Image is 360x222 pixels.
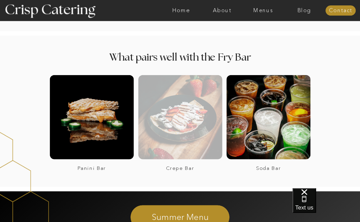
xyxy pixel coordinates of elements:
iframe: podium webchat widget bubble [293,188,360,222]
a: Blog [284,7,325,14]
a: Contact [326,8,356,14]
a: Panini Bar [51,165,133,171]
a: Soda Bar [228,165,309,171]
a: Menus [243,7,284,14]
a: Summer Menu [99,211,262,222]
a: Crepe Bar [139,165,221,171]
a: About [202,7,243,14]
a: Home [161,7,202,14]
h2: What pairs well with the Fry Bar [69,52,292,64]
